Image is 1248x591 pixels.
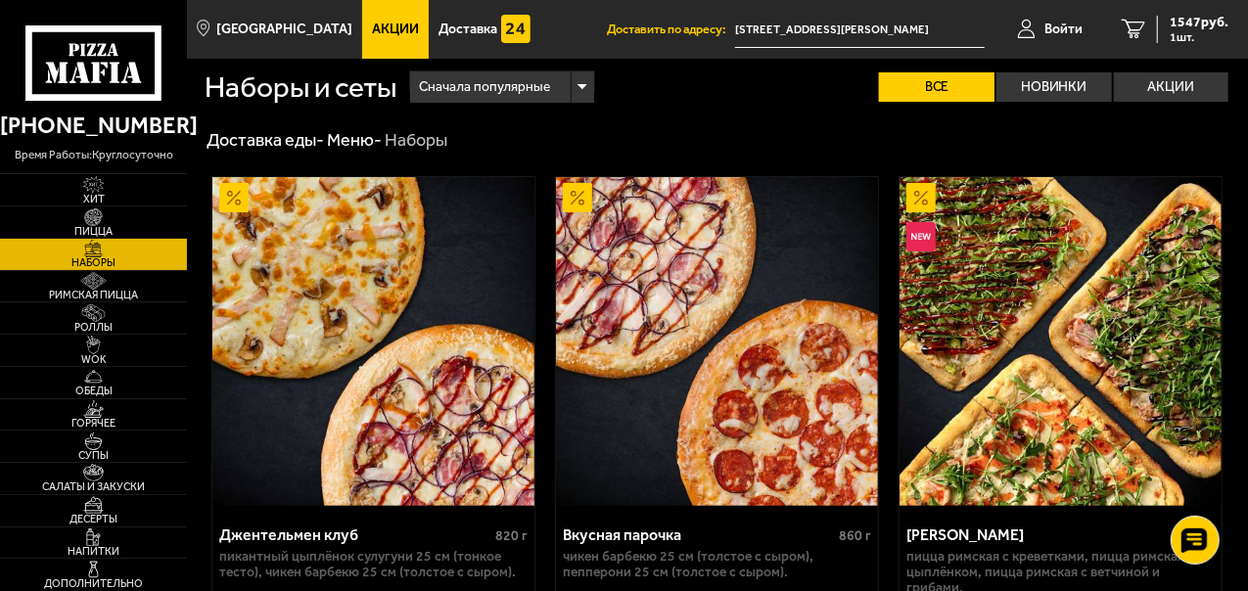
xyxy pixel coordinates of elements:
[1170,16,1228,29] span: 1547 руб.
[386,129,448,152] div: Наборы
[219,525,490,544] div: Джентельмен клуб
[839,527,871,544] span: 860 г
[906,183,936,212] img: Акционный
[217,23,353,36] span: [GEOGRAPHIC_DATA]
[207,129,324,151] a: Доставка еды-
[439,23,497,36] span: Доставка
[563,183,592,212] img: Акционный
[900,177,1222,506] a: АкционныйНовинкаМама Миа
[1114,72,1229,102] label: Акции
[879,72,994,102] label: Все
[205,73,396,103] h1: Наборы и сеты
[495,527,528,544] span: 820 г
[219,549,528,580] p: Пикантный цыплёнок сулугуни 25 см (тонкое тесто), Чикен Барбекю 25 см (толстое с сыром).
[1044,23,1083,36] span: Войти
[996,72,1112,102] label: Новинки
[419,68,550,106] span: Сначала популярные
[556,177,878,506] a: АкционныйВкусная парочка
[327,129,382,151] a: Меню-
[212,177,534,506] img: Джентельмен клуб
[563,549,871,580] p: Чикен Барбекю 25 см (толстое с сыром), Пепперони 25 см (толстое с сыром).
[372,23,419,36] span: Акции
[501,15,531,44] img: 15daf4d41897b9f0e9f617042186c801.svg
[607,23,735,36] span: Доставить по адресу:
[563,525,834,544] div: Вкусная парочка
[735,12,985,48] input: Ваш адрес доставки
[900,177,1222,506] img: Мама Миа
[219,183,249,212] img: Акционный
[212,177,534,506] a: АкционныйДжентельмен клуб
[906,525,1170,544] div: [PERSON_NAME]
[1170,31,1228,43] span: 1 шт.
[906,222,936,251] img: Новинка
[556,177,878,506] img: Вкусная парочка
